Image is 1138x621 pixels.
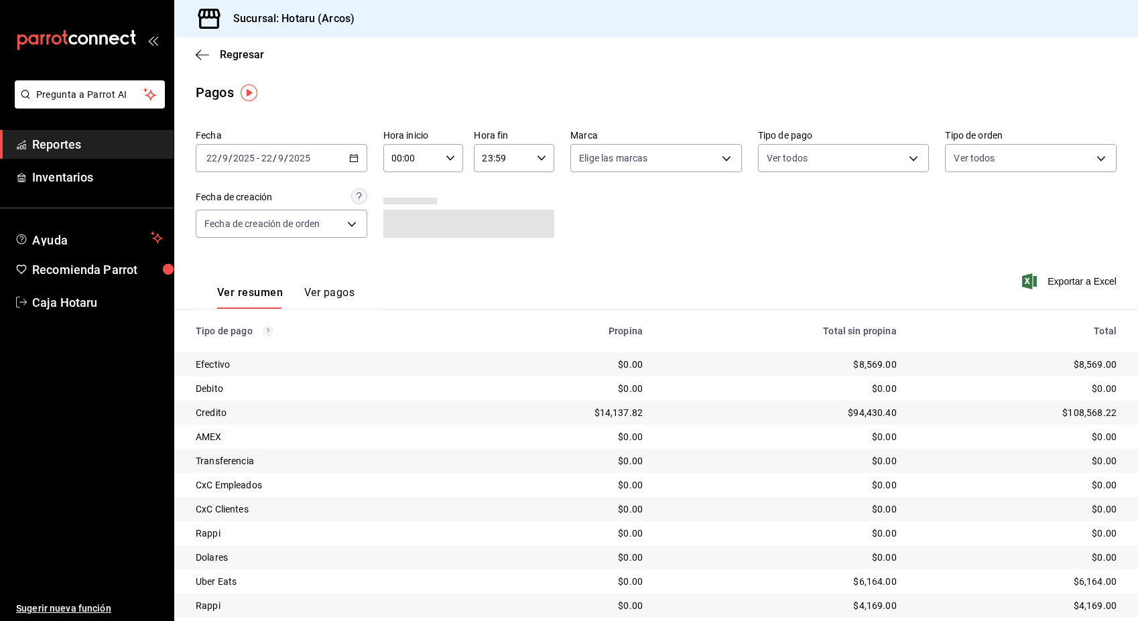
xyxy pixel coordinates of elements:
div: AMEX [196,430,456,443]
input: -- [277,153,284,163]
input: -- [206,153,218,163]
div: $0.00 [477,358,643,371]
svg: Los pagos realizados con Pay y otras terminales son montos brutos. [263,326,273,336]
div: $0.00 [664,382,897,395]
button: Exportar a Excel [1025,273,1117,289]
label: Hora inicio [383,131,464,140]
div: $0.00 [477,599,643,612]
div: $8,569.00 [918,358,1117,371]
div: Propina [477,326,643,336]
input: -- [222,153,229,163]
label: Tipo de orden [945,131,1117,140]
div: $0.00 [477,478,643,492]
div: $0.00 [477,575,643,588]
div: Efectivo [196,358,456,371]
button: open_drawer_menu [147,35,158,46]
div: CxC Clientes [196,502,456,516]
span: Ayuda [32,230,145,246]
div: $0.00 [477,454,643,468]
div: Rappi [196,527,456,540]
span: Elige las marcas [579,151,647,165]
span: Fecha de creación de orden [204,217,320,230]
span: Sugerir nueva función [16,602,163,616]
div: $0.00 [664,454,897,468]
div: $8,569.00 [664,358,897,371]
h3: Sucursal: Hotaru (Arcos) [223,11,355,27]
input: -- [261,153,273,163]
div: $4,169.00 [918,599,1117,612]
span: Pregunta a Parrot AI [36,88,144,102]
div: $0.00 [918,382,1117,395]
button: Ver pagos [304,286,355,309]
div: Transferencia [196,454,456,468]
button: Pregunta a Parrot AI [15,80,165,109]
div: $0.00 [664,430,897,443]
span: Reportes [32,135,163,153]
div: navigation tabs [217,286,355,309]
div: $14,137.82 [477,406,643,419]
span: Inventarios [32,168,163,186]
div: Fecha de creación [196,190,272,204]
div: Rappi [196,599,456,612]
div: Total [918,326,1117,336]
span: Recomienda Parrot [32,261,163,279]
div: $0.00 [918,478,1117,492]
div: $6,164.00 [918,575,1117,588]
div: CxC Empleados [196,478,456,492]
span: Regresar [220,48,264,61]
div: $0.00 [918,551,1117,564]
div: Dolares [196,551,456,564]
div: $0.00 [918,454,1117,468]
div: $0.00 [918,430,1117,443]
div: $108,568.22 [918,406,1117,419]
div: Debito [196,382,456,395]
label: Marca [570,131,742,140]
input: ---- [288,153,311,163]
div: $0.00 [664,478,897,492]
span: / [229,153,233,163]
span: / [218,153,222,163]
button: Ver resumen [217,286,283,309]
label: Fecha [196,131,367,140]
div: Uber Eats [196,575,456,588]
div: $0.00 [664,502,897,516]
div: $0.00 [664,551,897,564]
label: Tipo de pago [758,131,930,140]
div: $0.00 [477,527,643,540]
div: $0.00 [477,382,643,395]
span: Ver todos [954,151,995,165]
div: $0.00 [918,502,1117,516]
a: Pregunta a Parrot AI [9,97,165,111]
div: Total sin propina [664,326,897,336]
div: Tipo de pago [196,326,456,336]
div: $94,430.40 [664,406,897,419]
div: $0.00 [477,430,643,443]
span: - [257,153,259,163]
div: $0.00 [664,527,897,540]
span: / [273,153,277,163]
div: $0.00 [477,551,643,564]
div: Credito [196,406,456,419]
span: / [284,153,288,163]
span: Ver todos [767,151,808,165]
div: $4,169.00 [664,599,897,612]
span: Caja Hotaru [32,293,163,312]
img: Tooltip marker [241,84,257,101]
input: ---- [233,153,255,163]
div: $0.00 [918,527,1117,540]
div: $0.00 [477,502,643,516]
button: Regresar [196,48,264,61]
label: Hora fin [474,131,554,140]
div: Pagos [196,82,234,102]
div: $6,164.00 [664,575,897,588]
